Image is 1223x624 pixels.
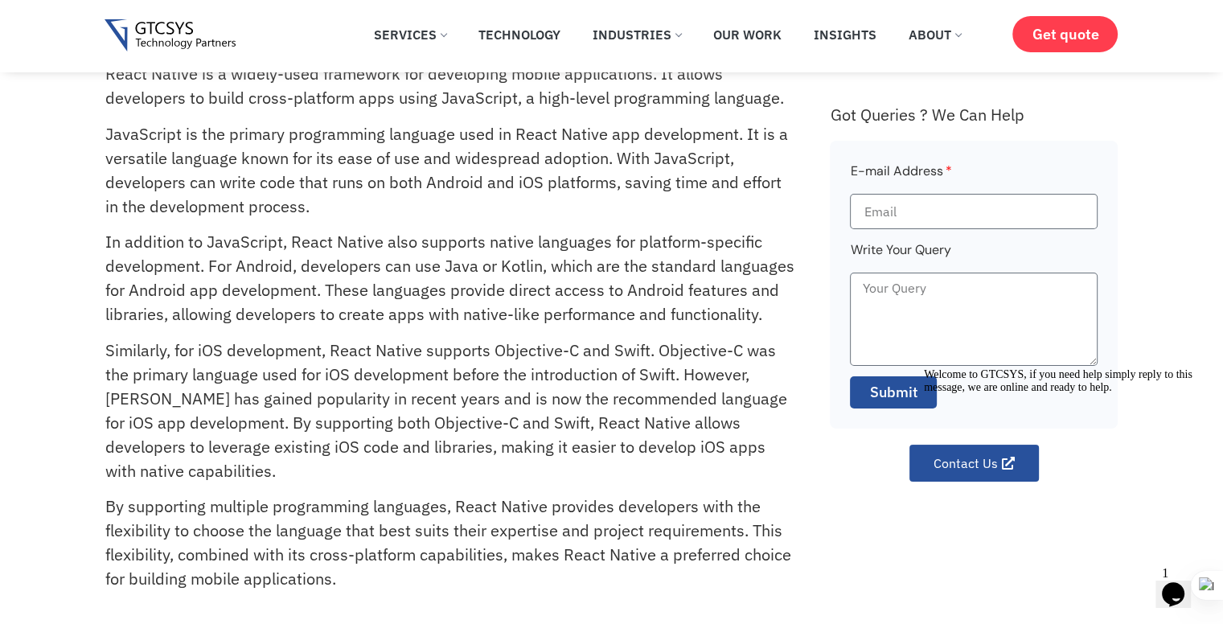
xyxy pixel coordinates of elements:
[830,105,1118,125] div: Got Queries ? We Can Help
[1012,16,1118,52] a: Get quote
[850,161,951,194] label: E-mail Address
[917,362,1207,552] iframe: chat widget
[105,230,794,326] p: In addition to JavaScript, React Native also supports native languages for platform-specific deve...
[850,161,1098,419] form: Faq Form
[802,17,889,52] a: Insights
[105,19,236,52] img: Gtcsys logo
[701,17,794,52] a: Our Work
[105,495,794,591] p: By supporting multiple programming languages, React Native provides developers with the flexibili...
[897,17,973,52] a: About
[909,445,1039,482] a: Contact Us
[1032,26,1098,43] span: Get quote
[105,122,794,219] p: JavaScript is the primary programming language used in React Native app development. It is a vers...
[105,339,794,483] p: Similarly, for iOS development, React Native supports Objective-C and Swift. Objective-C was the ...
[850,376,937,408] button: Submit
[6,6,296,32] div: Welcome to GTCSYS, if you need help simply reply to this message, we are online and ready to help.
[6,6,275,31] span: Welcome to GTCSYS, if you need help simply reply to this message, we are online and ready to help.
[105,62,794,110] p: React Native is a widely-used framework for developing mobile applications. It allows developers ...
[581,17,693,52] a: Industries
[850,240,950,273] label: Write Your Query
[1155,560,1207,608] iframe: chat widget
[362,17,458,52] a: Services
[850,194,1098,229] input: Email
[466,17,573,52] a: Technology
[869,382,917,403] span: Submit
